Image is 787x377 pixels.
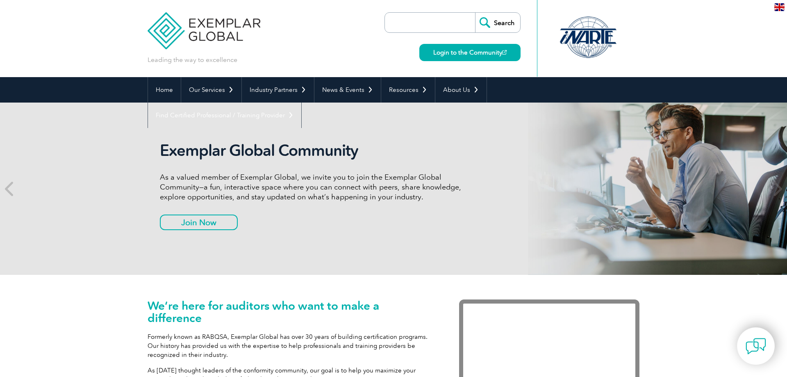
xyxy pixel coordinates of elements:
[419,44,521,61] a: Login to the Community
[148,77,181,103] a: Home
[160,172,467,202] p: As a valued member of Exemplar Global, we invite you to join the Exemplar Global Community—a fun,...
[148,332,434,359] p: Formerly known as RABQSA, Exemplar Global has over 30 years of building certification programs. O...
[314,77,381,103] a: News & Events
[502,50,507,55] img: open_square.png
[160,215,238,230] a: Join Now
[242,77,314,103] a: Industry Partners
[381,77,435,103] a: Resources
[148,55,237,64] p: Leading the way to excellence
[746,336,766,356] img: contact-chat.png
[774,3,785,11] img: en
[148,299,434,324] h1: We’re here for auditors who want to make a difference
[475,13,520,32] input: Search
[181,77,241,103] a: Our Services
[160,141,467,160] h2: Exemplar Global Community
[148,103,301,128] a: Find Certified Professional / Training Provider
[435,77,487,103] a: About Us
